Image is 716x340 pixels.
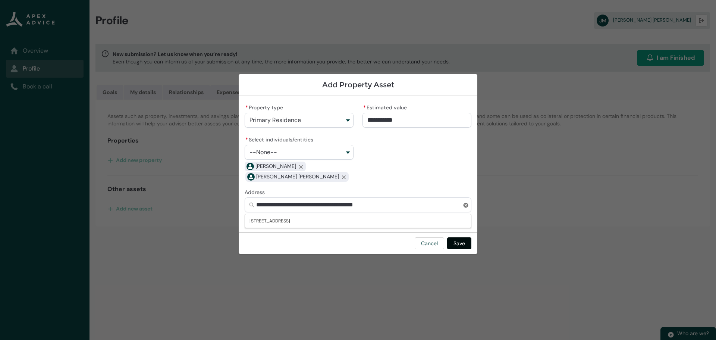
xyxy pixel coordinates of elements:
[255,162,296,170] span: Gina Sheree Mustoe
[245,187,268,196] label: Address
[362,102,410,111] label: Estimated value
[245,145,354,160] button: Select individuals/entities
[245,113,354,128] button: Property type
[339,172,349,182] button: Remove Jamie Stuart Mustoe
[245,134,316,143] label: Select individuals/entities
[249,117,301,124] span: Primary Residence
[249,149,277,156] span: --None--
[363,104,366,111] abbr: required
[245,104,248,111] abbr: required
[245,80,471,90] h1: Add Property Asset
[296,162,306,171] button: Remove Gina Sheree Mustoe
[245,136,248,143] abbr: required
[447,237,471,249] button: Save
[245,102,286,111] label: Property type
[415,237,444,249] button: Cancel
[256,173,339,181] span: Jamie Stuart Mustoe
[249,217,290,225] span: 14 Granite Drive, Rolleston, Rolleston 7614
[245,216,471,226] span: 14 Granite Drive, Rolleston, Rolleston 7614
